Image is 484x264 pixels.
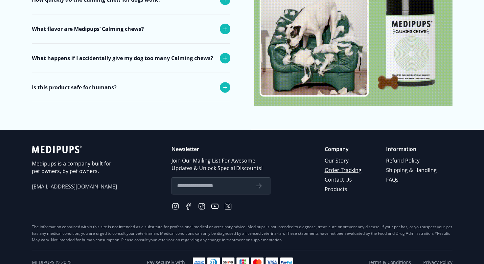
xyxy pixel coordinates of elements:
[172,145,270,153] p: Newsletter
[386,175,438,185] a: FAQs
[32,43,229,64] div: Beef Flavored: Our chews will leave your pup begging for MORE!
[32,83,117,91] p: Is this product safe for humans?
[386,145,438,153] p: Information
[32,14,229,82] div: We created our Calming Chews as an helpful, fast remedy. The ingredients have a calming effect on...
[32,54,213,62] p: What happens if I accidentally give my dog too many Calming chews?
[386,165,438,175] a: Shipping & Handling
[325,156,362,165] a: Our Story
[32,102,229,131] div: All our products are intended to be consumed by dogs and are not safe for human consumption. Plea...
[172,157,270,172] p: Join Our Mailing List For Awesome Updates & Unlock Special Discounts!
[325,165,362,175] a: Order Tracking
[32,25,144,33] p: What flavor are Medipups’ Calming chews?
[325,185,362,194] a: Products
[32,224,452,243] div: The information contained within this site is not intended as a substitute for professional medic...
[32,160,117,175] p: Medipups is a company built for pet owners, by pet owners.
[32,73,229,109] div: Please see a veterinarian as soon as possible if you accidentally give too many. If you’re unsure...
[32,183,117,190] span: [EMAIL_ADDRESS][DOMAIN_NAME]
[325,175,362,185] a: Contact Us
[325,145,362,153] p: Company
[386,156,438,165] a: Refund Policy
